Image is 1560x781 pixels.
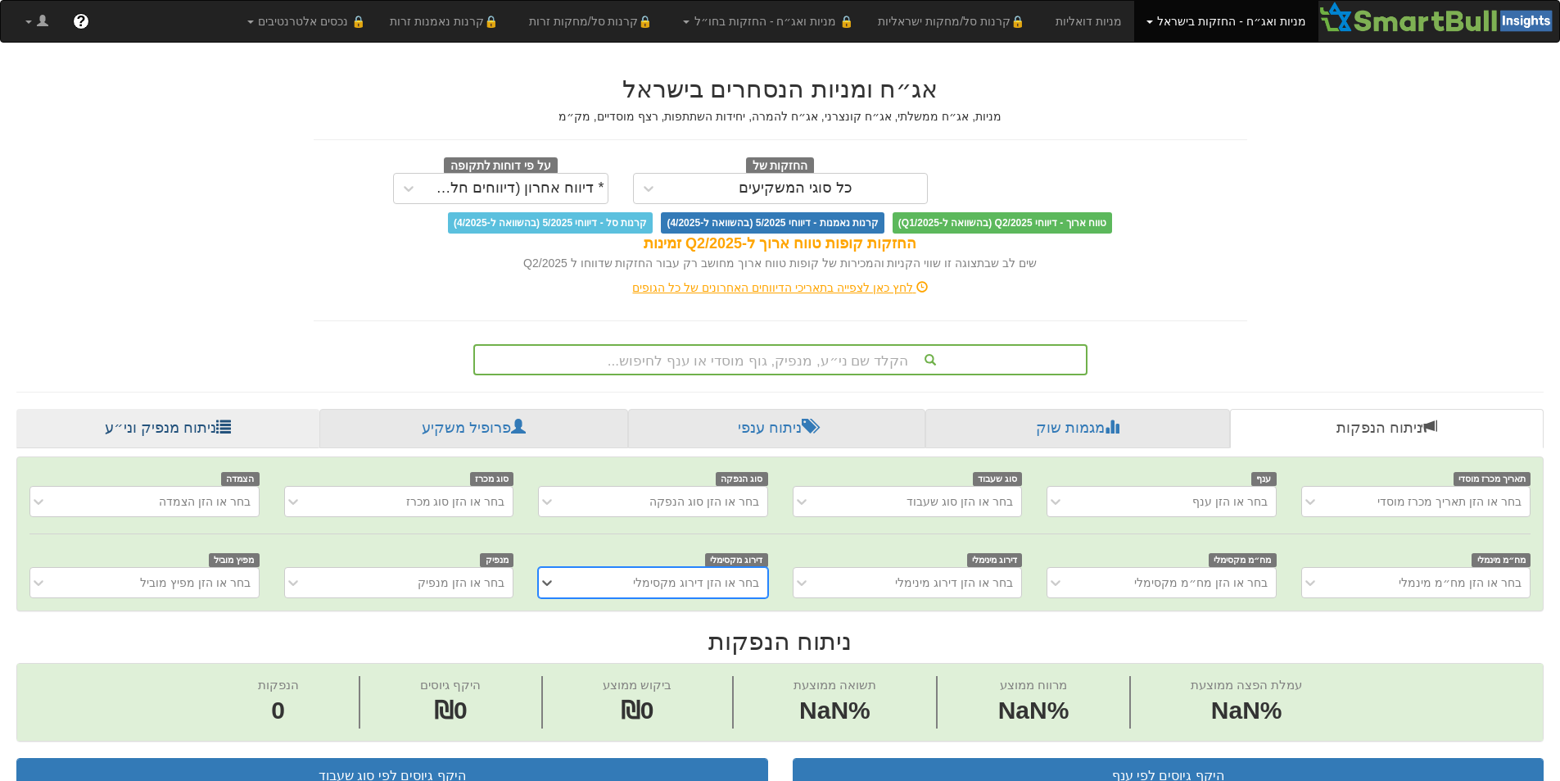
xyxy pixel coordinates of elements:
a: ? [61,1,102,42]
div: בחר או הזן דירוג מינימלי [895,574,1013,591]
a: 🔒קרנות סל/מחקות ישראליות [866,1,1042,42]
div: בחר או הזן סוג שעבוד [907,493,1013,510]
span: ₪0 [621,697,654,724]
a: 🔒 מניות ואג״ח - החזקות בחו״ל [671,1,866,42]
a: מניות ואג״ח - החזקות בישראל [1134,1,1318,42]
span: סוג מכרז [470,472,514,486]
span: קרנות סל - דיווחי 5/2025 (בהשוואה ל-4/2025) [448,212,653,234]
span: סוג שעבוד [973,472,1023,486]
span: דירוג מינימלי [967,553,1023,567]
div: הקלד שם ני״ע, מנפיק, גוף מוסדי או ענף לחיפוש... [475,346,1086,374]
span: הצמדה [221,472,260,486]
a: מניות דואליות [1043,1,1134,42]
div: לחץ כאן לצפייה בתאריכי הדיווחים האחרונים של כל הגופים [301,279,1259,296]
a: ניתוח מנפיק וני״ע [16,409,319,448]
a: ניתוח הנפקות [1230,409,1544,448]
div: בחר או הזן מנפיק [418,574,504,591]
div: בחר או הזן סוג הנפקה [649,493,759,510]
span: מח״מ מינמלי [1472,553,1531,567]
span: ? [76,13,85,30]
span: ביקוש ממוצע [603,678,671,692]
span: NaN% [998,693,1069,729]
span: סוג הנפקה [716,472,768,486]
span: ענף [1251,472,1277,486]
h2: אג״ח ומניות הנסחרים בישראל [314,75,1247,102]
img: Smartbull [1318,1,1559,34]
span: 0 [258,693,299,729]
a: מגמות שוק [925,409,1229,448]
span: מפיץ מוביל [209,553,260,567]
div: בחר או הזן מפיץ מוביל [140,574,251,591]
div: * דיווח אחרון (דיווחים חלקיים) [427,180,604,197]
div: כל סוגי המשקיעים [739,180,852,197]
span: תשואה ממוצעת [794,678,876,692]
span: על פי דוחות לתקופה [444,157,558,175]
span: NaN% [794,693,876,729]
span: תאריך מכרז מוסדי [1454,472,1531,486]
a: 🔒קרנות סל/מחקות זרות [517,1,671,42]
span: טווח ארוך - דיווחי Q2/2025 (בהשוואה ל-Q1/2025) [893,212,1112,234]
span: מרווח ממוצע [1000,678,1067,692]
a: 🔒 נכסים אלטרנטיבים [235,1,378,42]
div: שים לב שבתצוגה זו שווי הקניות והמכירות של קופות טווח ארוך מחושב רק עבור החזקות שדווחו ל Q2/2025 [314,255,1247,271]
div: בחר או הזן דירוג מקסימלי [633,574,759,591]
span: דירוג מקסימלי [705,553,768,567]
a: ניתוח ענפי [628,409,925,448]
span: היקף גיוסים [420,678,481,692]
a: פרופיל משקיע [319,409,627,448]
div: בחר או הזן סוג מכרז [406,493,505,510]
div: בחר או הזן הצמדה [159,493,251,510]
a: 🔒קרנות נאמנות זרות [378,1,517,42]
div: בחר או הזן מח״מ מינמלי [1399,574,1522,591]
span: מח״מ מקסימלי [1209,553,1277,567]
span: ₪0 [434,697,468,724]
span: NaN% [1191,693,1302,729]
div: בחר או הזן תאריך מכרז מוסדי [1377,493,1522,510]
h2: ניתוח הנפקות [16,628,1544,655]
span: עמלת הפצה ממוצעת [1191,678,1302,692]
div: החזקות קופות טווח ארוך ל-Q2/2025 זמינות [314,234,1247,255]
h5: מניות, אג״ח ממשלתי, אג״ח קונצרני, אג״ח להמרה, יחידות השתתפות, רצף מוסדיים, מק״מ [314,111,1247,123]
span: מנפיק [480,553,513,567]
span: הנפקות [258,678,299,692]
span: קרנות נאמנות - דיווחי 5/2025 (בהשוואה ל-4/2025) [661,212,884,234]
span: החזקות של [746,157,815,175]
div: בחר או הזן ענף [1192,493,1268,510]
div: בחר או הזן מח״מ מקסימלי [1134,574,1268,591]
